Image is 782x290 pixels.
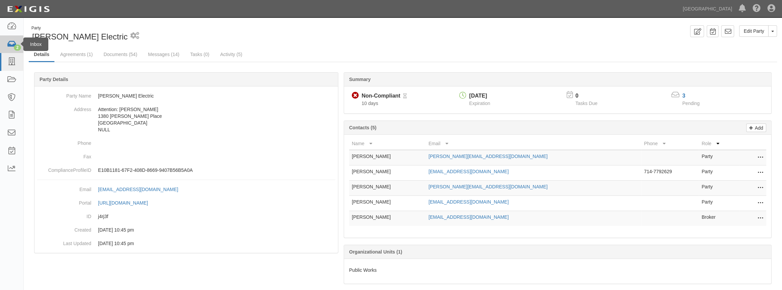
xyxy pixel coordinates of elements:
[349,211,426,226] td: [PERSON_NAME]
[37,103,91,113] dt: Address
[14,45,21,51] div: 2
[429,184,547,189] a: [PERSON_NAME][EMAIL_ADDRESS][DOMAIN_NAME]
[37,237,335,250] dd: 08/05/2024 10:45 pm
[37,163,91,174] dt: ComplianceProfileID
[641,165,699,181] td: 714-7792629
[682,101,700,106] span: Pending
[349,165,426,181] td: [PERSON_NAME]
[753,5,761,13] i: Help Center - Complianz
[679,2,735,16] a: [GEOGRAPHIC_DATA]
[682,93,685,99] a: 3
[349,137,426,150] th: Name
[55,48,98,61] a: Agreements (1)
[5,3,52,15] img: logo-5460c22ac91f19d4615b14bd174203de0afe785f0fc80cf4dbbc73dc1793850b.png
[37,103,335,136] dd: Attention: [PERSON_NAME] 1380 [PERSON_NAME] Place [GEOGRAPHIC_DATA] NULL
[426,137,641,150] th: Email
[641,137,699,150] th: Phone
[40,77,68,82] b: Party Details
[349,249,402,255] b: Organizational Units (1)
[37,210,91,220] dt: ID
[699,137,739,150] th: Role
[37,196,91,206] dt: Portal
[37,210,335,223] dd: j4rj3f
[429,154,547,159] a: [PERSON_NAME][EMAIL_ADDRESS][DOMAIN_NAME]
[699,165,739,181] td: Party
[753,124,763,132] p: Add
[37,237,91,247] dt: Last Updated
[403,94,407,99] i: Pending Review
[29,48,54,62] a: Details
[699,150,739,165] td: Party
[37,150,91,160] dt: Fax
[469,101,490,106] span: Expiration
[349,196,426,211] td: [PERSON_NAME]
[352,92,359,99] i: Non-Compliant
[469,92,490,100] div: [DATE]
[98,187,186,192] a: [EMAIL_ADDRESS][DOMAIN_NAME]
[37,223,335,237] dd: 08/05/2024 10:45 pm
[37,183,91,193] dt: Email
[349,125,376,130] b: Contacts (5)
[575,92,606,100] p: 0
[32,32,128,41] span: [PERSON_NAME] Electric
[429,214,509,220] a: [EMAIL_ADDRESS][DOMAIN_NAME]
[349,181,426,196] td: [PERSON_NAME]
[699,181,739,196] td: Party
[29,25,398,43] div: McDonald Electric
[98,200,155,206] a: [URL][DOMAIN_NAME]
[699,196,739,211] td: Party
[37,136,91,147] dt: Phone
[130,32,139,39] i: 2 scheduled workflows
[349,267,376,273] span: Public Works
[362,101,378,106] span: Since 09/01/2025
[429,199,509,205] a: [EMAIL_ADDRESS][DOMAIN_NAME]
[349,150,426,165] td: [PERSON_NAME]
[699,211,739,226] td: Broker
[31,25,128,31] div: Party
[575,101,597,106] span: Tasks Due
[746,124,766,132] a: Add
[739,25,768,37] a: Edit Party
[349,77,371,82] b: Summary
[429,169,509,174] a: [EMAIL_ADDRESS][DOMAIN_NAME]
[362,92,400,100] div: Non-Compliant
[37,223,91,233] dt: Created
[23,37,48,51] div: Inbox
[98,167,335,174] p: E10B1181-67F2-408D-8669-9407B56B5A0A
[37,89,335,103] dd: [PERSON_NAME] Electric
[185,48,215,61] a: Tasks (0)
[98,48,142,61] a: Documents (54)
[143,48,185,61] a: Messages (14)
[37,89,91,99] dt: Party Name
[215,48,247,61] a: Activity (5)
[98,186,178,193] div: [EMAIL_ADDRESS][DOMAIN_NAME]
